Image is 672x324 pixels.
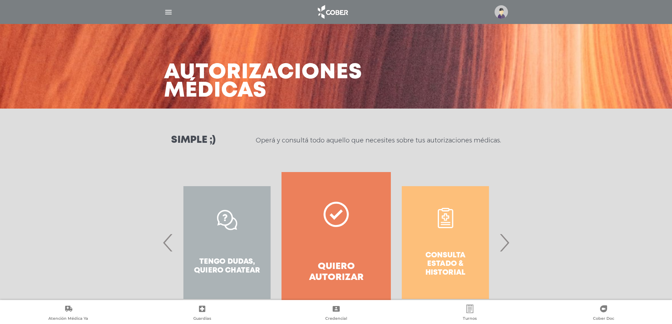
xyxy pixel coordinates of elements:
a: Cober Doc [537,305,671,323]
span: Next [497,224,511,262]
a: Credencial [269,305,403,323]
img: profile-placeholder.svg [495,5,508,19]
h3: Autorizaciones médicas [164,63,362,100]
a: Guardias [135,305,269,323]
a: Turnos [403,305,537,323]
span: Atención Médica Ya [48,316,88,322]
h3: Simple ;) [171,135,216,145]
span: Credencial [325,316,347,322]
p: Operá y consultá todo aquello que necesites sobre tus autorizaciones médicas. [256,136,501,145]
span: Guardias [193,316,211,322]
span: Turnos [463,316,477,322]
span: Cober Doc [593,316,614,322]
img: Cober_menu-lines-white.svg [164,8,173,17]
span: Previous [161,224,175,262]
a: Quiero autorizar [281,172,391,313]
a: Atención Médica Ya [1,305,135,323]
img: logo_cober_home-white.png [314,4,351,20]
h4: Quiero autorizar [294,261,378,283]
